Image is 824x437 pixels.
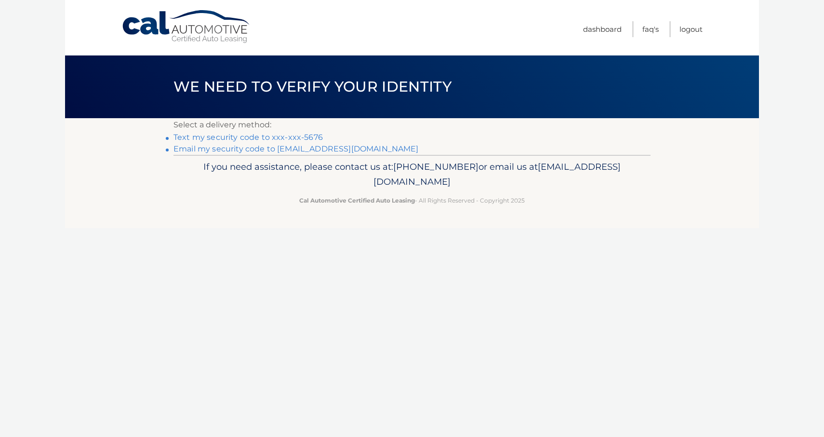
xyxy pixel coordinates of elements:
[180,159,644,190] p: If you need assistance, please contact us at: or email us at
[642,21,659,37] a: FAQ's
[393,161,478,172] span: [PHONE_NUMBER]
[173,144,419,153] a: Email my security code to [EMAIL_ADDRESS][DOMAIN_NAME]
[173,118,651,132] p: Select a delivery method:
[679,21,703,37] a: Logout
[180,195,644,205] p: - All Rights Reserved - Copyright 2025
[299,197,415,204] strong: Cal Automotive Certified Auto Leasing
[173,133,323,142] a: Text my security code to xxx-xxx-5676
[121,10,252,44] a: Cal Automotive
[583,21,622,37] a: Dashboard
[173,78,452,96] span: We need to verify your identity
